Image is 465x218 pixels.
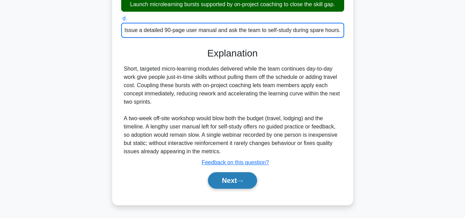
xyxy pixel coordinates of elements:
[121,23,344,38] div: Issue a detailed 90-page user manual and ask the team to self-study during spare hours.
[123,15,127,21] span: d.
[208,172,257,189] button: Next
[202,159,269,165] a: Feedback on this question?
[125,48,340,59] h3: Explanation
[124,65,341,156] div: Short, targeted micro-learning modules delivered while the team continues day-to-day work give pe...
